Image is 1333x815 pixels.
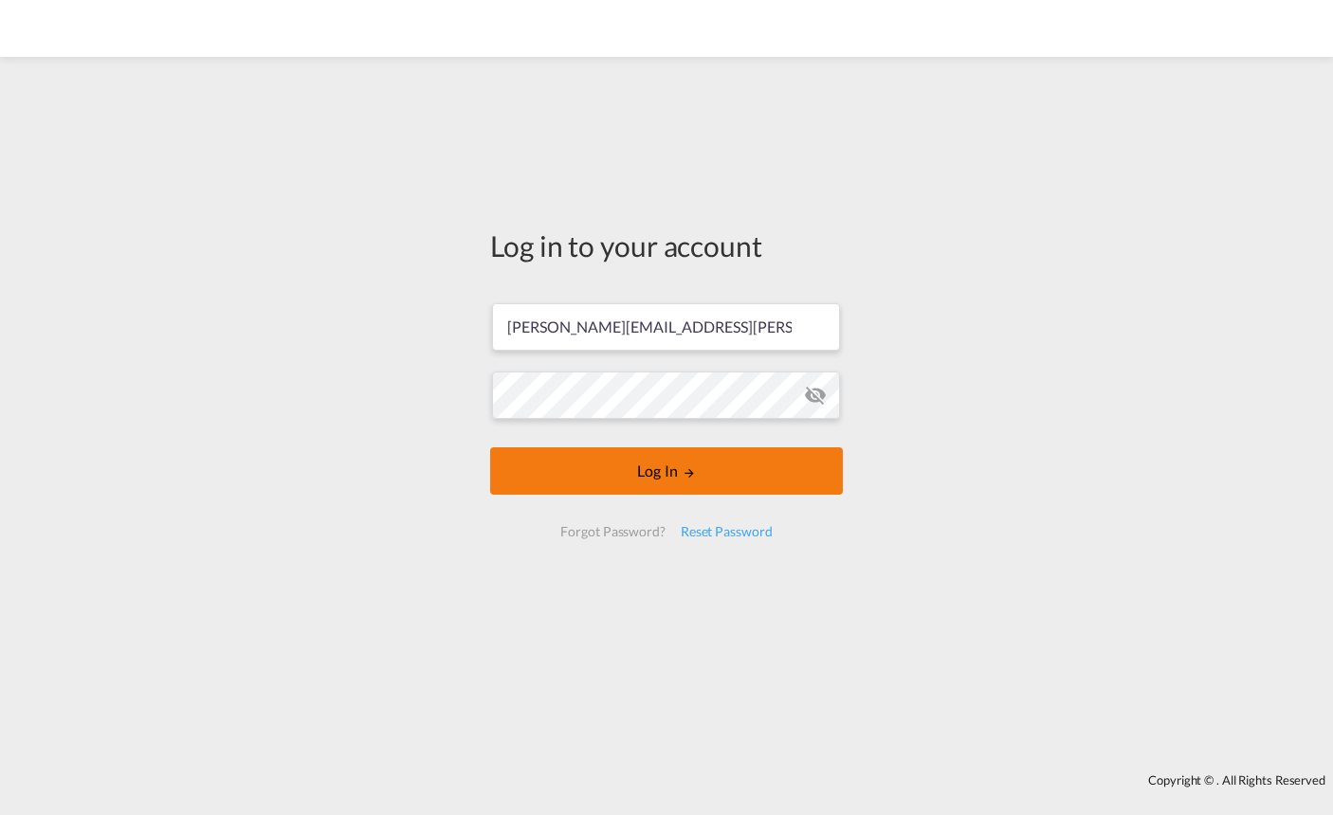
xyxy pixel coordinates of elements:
[804,384,827,407] md-icon: icon-eye-off
[673,515,780,549] div: Reset Password
[490,226,843,265] div: Log in to your account
[490,447,843,495] button: LOGIN
[492,303,840,351] input: Enter email/phone number
[553,515,672,549] div: Forgot Password?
